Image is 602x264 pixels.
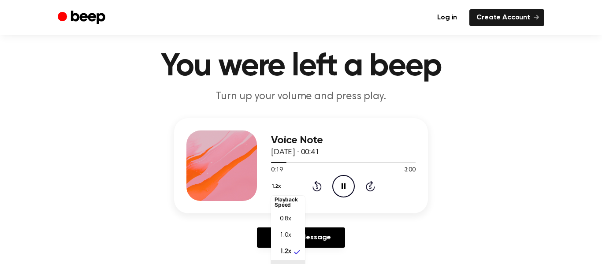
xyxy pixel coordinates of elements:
span: 1.2x [280,247,291,257]
h1: You were left a beep [75,51,527,82]
span: [DATE] · 00:41 [271,149,320,156]
h3: Voice Note [271,134,416,146]
span: 0.8x [280,215,291,224]
p: Turn up your volume and press play. [132,89,470,104]
a: Beep [58,9,108,26]
button: 1.2x [271,179,284,194]
li: Playback Speed [271,193,305,211]
span: 3:00 [404,166,416,175]
a: Create Account [469,9,544,26]
a: Log in [430,9,464,26]
span: 1.0x [280,231,291,240]
span: 0:19 [271,166,282,175]
a: Reply to Message [257,227,345,248]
